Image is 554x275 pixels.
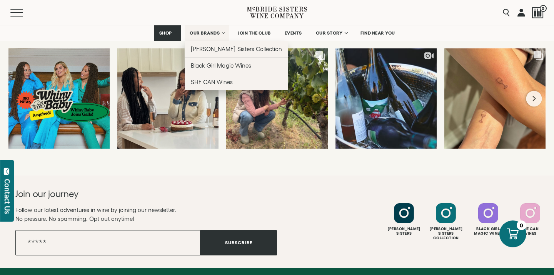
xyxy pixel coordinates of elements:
[426,203,466,240] a: Follow McBride Sisters Collection on Instagram [PERSON_NAME] SistersCollection
[280,25,307,41] a: EVENTS
[200,230,277,255] button: Subscribe
[540,5,547,12] span: 0
[468,227,508,236] div: Black Girl Magic Wines
[311,25,352,41] a: OUR STORY
[238,30,271,36] span: JOIN THE CLUB
[185,41,288,57] a: [PERSON_NAME] Sisters Collection
[191,46,282,52] span: [PERSON_NAME] Sisters Collection
[3,179,11,214] div: Contact Us
[285,30,302,36] span: EVENTS
[15,205,277,223] p: Follow our latest adventures in wine by joining our newsletter. No pressure. No spamming. Opt out...
[468,203,508,236] a: Follow Black Girl Magic Wines on Instagram Black GirlMagic Wines
[510,203,550,236] a: Follow SHE CAN Wines on Instagram She CanWines
[526,91,542,106] button: Next slide
[185,25,229,41] a: OUR BRANDS
[8,48,110,149] a: Exciting News! Whiny Baby has been acquired by Gallo. Two years ago, we part...
[154,25,181,41] a: SHOP
[426,227,466,240] div: [PERSON_NAME] Sisters Collection
[335,48,437,149] a: The wine was flowing, the music was soulful, and the energy? Unmatched. Here...
[191,79,233,85] span: SHE CAN Wines
[185,57,288,74] a: Black Girl Magic Wines
[15,230,200,255] input: Email
[226,48,327,149] a: It’s officially harvest season in California, and we’re out in the vines, che...
[360,30,395,36] span: FIND NEAR YOU
[510,227,550,236] div: She Can Wines
[384,203,424,236] a: Follow McBride Sisters on Instagram [PERSON_NAME]Sisters
[15,188,251,200] h2: Join our journey
[159,30,172,36] span: SHOP
[191,62,251,69] span: Black Girl Magic Wines
[185,74,288,90] a: SHE CAN Wines
[355,25,400,41] a: FIND NEAR YOU
[384,227,424,236] div: [PERSON_NAME] Sisters
[517,220,526,230] div: 0
[233,25,276,41] a: JOIN THE CLUB
[444,48,546,149] a: Birthday ink 🍷✨ My daughter and I got matching wine glass tattoos as a symb...
[10,9,38,17] button: Mobile Menu Trigger
[316,30,343,36] span: OUR STORY
[117,48,219,149] a: Cooking up something fun (literally!). Can’t wait to share it with you, stay ...
[190,30,220,36] span: OUR BRANDS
